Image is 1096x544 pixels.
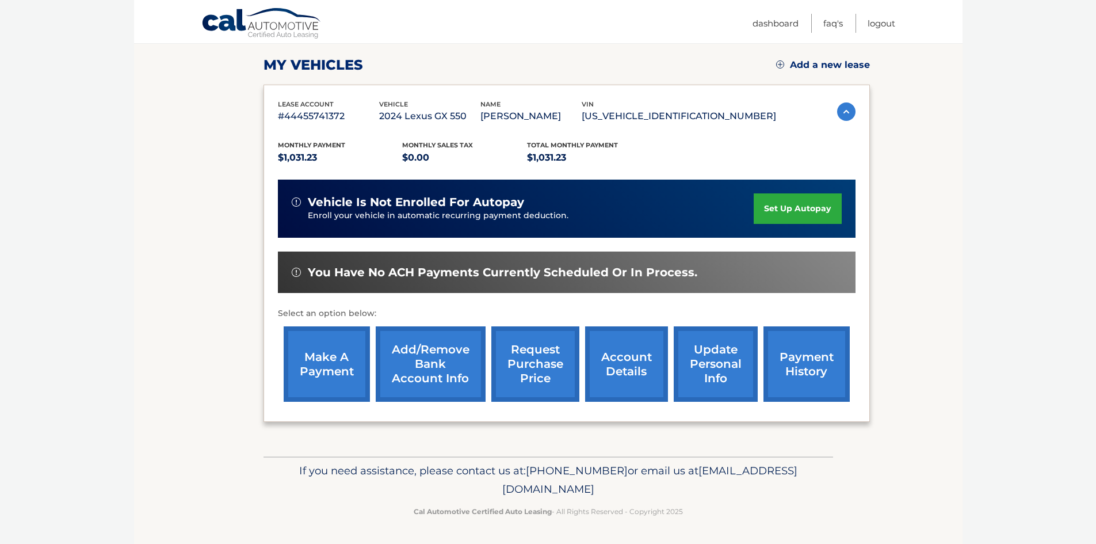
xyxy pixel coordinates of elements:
[868,14,895,33] a: Logout
[292,268,301,277] img: alert-white.svg
[674,326,758,402] a: update personal info
[278,100,334,108] span: lease account
[278,307,856,321] p: Select an option below:
[776,60,784,69] img: add.svg
[308,265,697,280] span: You have no ACH payments currently scheduled or in process.
[278,108,379,124] p: #44455741372
[753,14,799,33] a: Dashboard
[754,193,841,224] a: set up autopay
[582,108,776,124] p: [US_VEHICLE_IDENTIFICATION_NUMBER]
[379,100,408,108] span: vehicle
[292,197,301,207] img: alert-white.svg
[284,326,370,402] a: make a payment
[527,141,618,149] span: Total Monthly Payment
[480,100,501,108] span: name
[271,505,826,518] p: - All Rights Reserved - Copyright 2025
[271,462,826,499] p: If you need assistance, please contact us at: or email us at
[402,141,473,149] span: Monthly sales Tax
[582,100,594,108] span: vin
[379,108,480,124] p: 2024 Lexus GX 550
[278,150,403,166] p: $1,031.23
[376,326,486,402] a: Add/Remove bank account info
[414,507,552,516] strong: Cal Automotive Certified Auto Leasing
[491,326,579,402] a: request purchase price
[585,326,668,402] a: account details
[776,59,870,71] a: Add a new lease
[308,195,524,210] span: vehicle is not enrolled for autopay
[308,210,754,222] p: Enroll your vehicle in automatic recurring payment deduction.
[502,464,797,496] span: [EMAIL_ADDRESS][DOMAIN_NAME]
[278,141,345,149] span: Monthly Payment
[402,150,527,166] p: $0.00
[201,7,322,41] a: Cal Automotive
[823,14,843,33] a: FAQ's
[480,108,582,124] p: [PERSON_NAME]
[837,102,856,121] img: accordion-active.svg
[526,464,628,477] span: [PHONE_NUMBER]
[264,56,363,74] h2: my vehicles
[763,326,850,402] a: payment history
[527,150,652,166] p: $1,031.23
